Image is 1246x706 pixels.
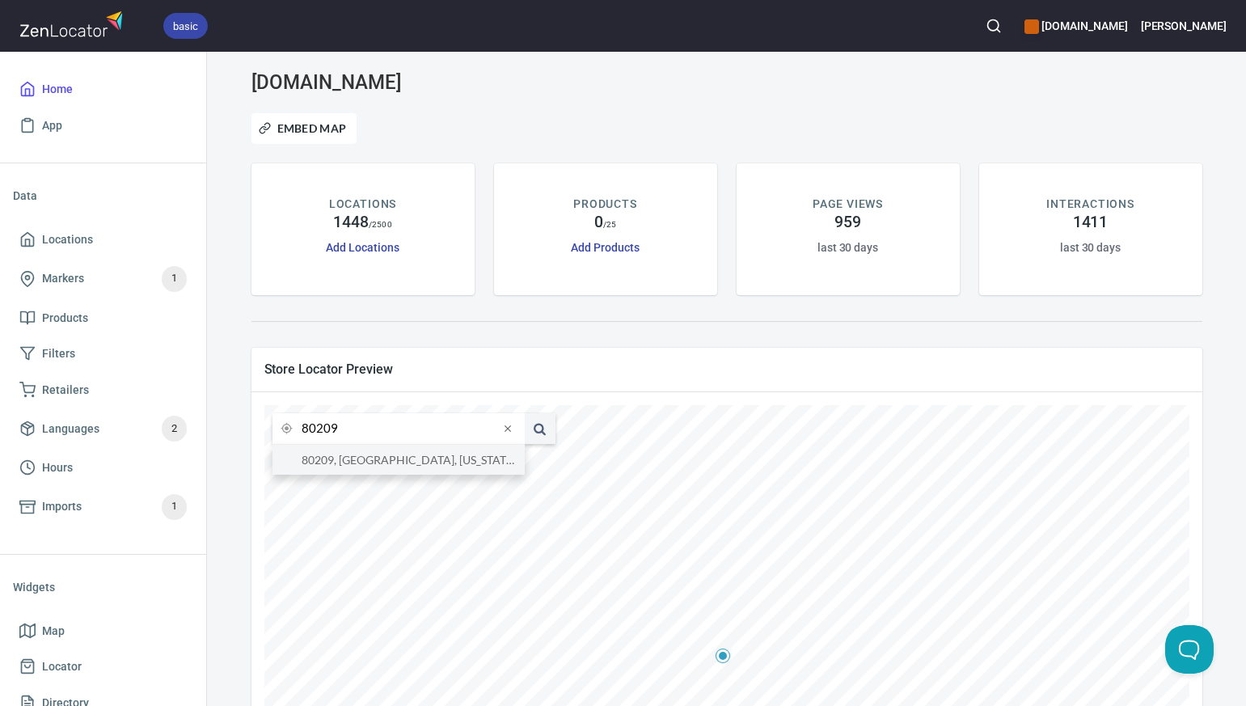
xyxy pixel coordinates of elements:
span: Home [42,79,73,99]
a: Hours [13,450,193,486]
p: PRODUCTS [573,196,637,213]
h4: 959 [834,213,861,232]
li: 80209, Denver, Colorado, United States [272,445,525,475]
a: Products [13,300,193,336]
button: Search [976,8,1012,44]
a: Imports1 [13,486,193,528]
a: Markers1 [13,258,193,300]
span: 2 [162,420,187,438]
h4: 0 [594,213,603,232]
a: Map [13,613,193,649]
input: city or postal code [302,413,499,444]
h4: 1448 [333,213,369,232]
img: zenlocator [19,6,128,41]
div: basic [163,13,208,39]
h3: [DOMAIN_NAME] [251,71,555,94]
button: [PERSON_NAME] [1141,8,1227,44]
a: Add Locations [326,241,399,254]
a: Locator [13,649,193,685]
span: Map [42,621,65,641]
span: 1 [162,269,187,288]
a: Locations [13,222,193,258]
span: Retailers [42,380,89,400]
span: Embed Map [262,119,347,138]
span: Filters [42,344,75,364]
h6: last 30 days [817,239,878,256]
span: Markers [42,268,84,289]
button: Embed Map [251,113,357,144]
a: Add Products [571,241,639,254]
li: Data [13,176,193,215]
h6: [DOMAIN_NAME] [1024,17,1127,35]
button: color-CE600E [1024,19,1039,34]
h4: 1411 [1073,213,1109,232]
span: 1 [162,497,187,516]
span: basic [163,18,208,35]
p: / 25 [603,218,616,230]
span: Imports [42,497,82,517]
a: Home [13,71,193,108]
span: Locations [42,230,93,250]
h6: [PERSON_NAME] [1141,17,1227,35]
a: Retailers [13,372,193,408]
li: Widgets [13,568,193,607]
a: App [13,108,193,144]
span: App [42,116,62,136]
span: Locator [42,657,82,677]
p: PAGE VIEWS [813,196,883,213]
a: Languages2 [13,408,193,450]
p: LOCATIONS [329,196,396,213]
p: / 2500 [369,218,392,230]
span: Hours [42,458,73,478]
h6: last 30 days [1060,239,1121,256]
a: Filters [13,336,193,372]
span: Languages [42,419,99,439]
iframe: Help Scout Beacon - Open [1165,625,1214,674]
p: INTERACTIONS [1046,196,1134,213]
span: Products [42,308,88,328]
span: Store Locator Preview [264,361,1189,378]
